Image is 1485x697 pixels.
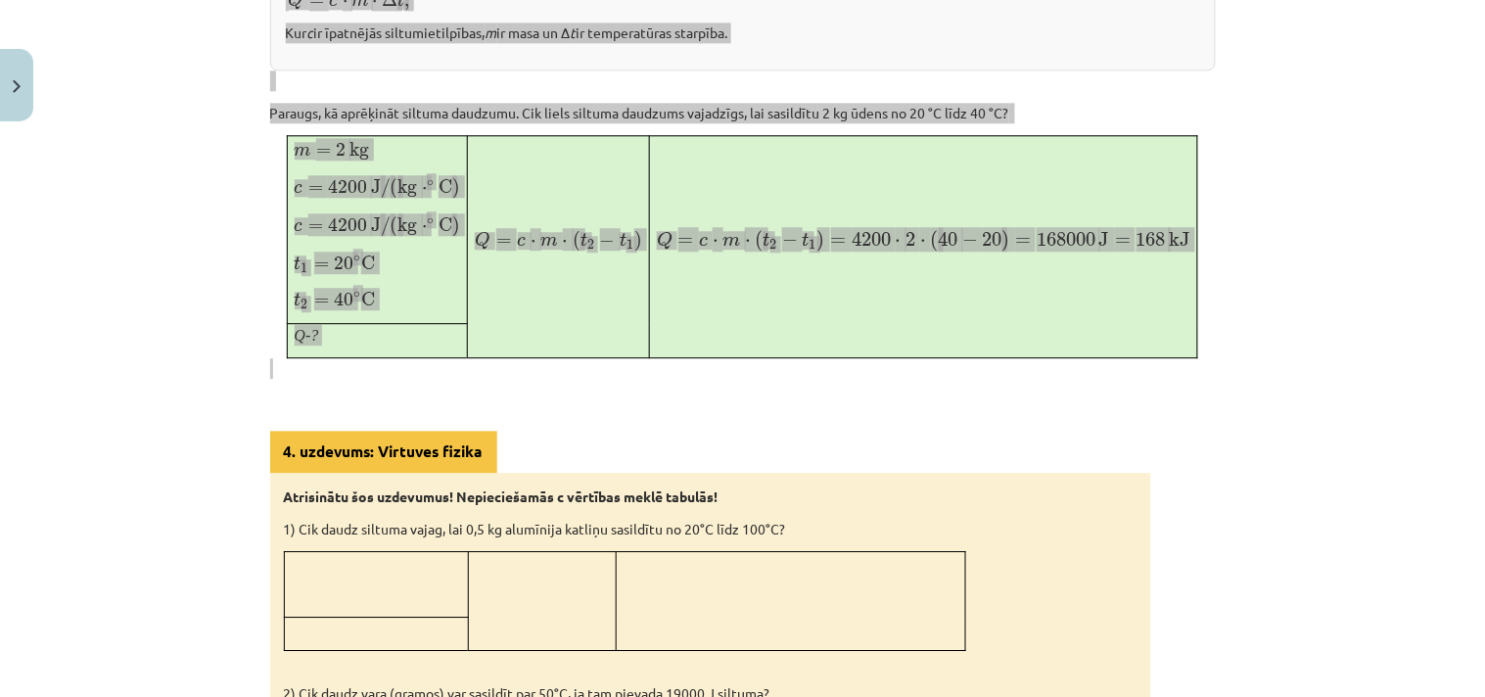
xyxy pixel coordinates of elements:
span: ( [756,231,764,252]
span: ⋅ [896,240,902,246]
span: m [723,237,741,247]
em: t [571,23,577,41]
span: J [371,179,381,194]
span: m [540,237,558,247]
span: t [620,233,626,247]
span: 20 [334,256,353,270]
span: − [962,234,978,249]
span: = [496,238,512,246]
strong: Atrisinātu šos uzdevumus! Nepieciešamās c vērtības meklē tabulās! [284,488,719,505]
span: 1 [810,239,816,250]
span: t [295,293,302,306]
span: ( [391,216,398,237]
span: ( [391,178,398,199]
span: 4200 [328,217,367,232]
span: ∘ [427,180,434,186]
span: 1 [302,263,308,273]
span: ) [452,216,460,237]
span: kg [398,217,418,236]
span: C [361,292,375,306]
span: c [295,222,303,232]
span: 2 [302,300,308,309]
span: 20 [983,232,1002,247]
span: m [295,147,311,157]
span: 168000 [1037,232,1095,247]
span: c [518,237,527,247]
span: J [1099,232,1110,247]
span: ∘ [353,292,360,298]
span: ( [931,231,939,252]
span: / [381,178,391,199]
span: t [803,233,810,247]
span: 168 [1137,232,1166,247]
p: 1) Cik daudz siltuma vajag, lai 0,5 kg alumīnija katliņu sasildītu no 20°C līdz 100°C? [284,519,1137,539]
span: = [308,223,323,231]
span: ( [573,231,580,252]
span: C [439,179,452,194]
span: c [295,184,303,194]
span: = [1015,238,1031,246]
span: 1 [626,239,633,250]
span: ) [817,231,825,252]
span: ⋅ [713,240,719,246]
span: = [831,238,847,246]
span: kg [398,179,418,198]
span: 4200 [852,232,891,247]
span: ) [634,231,642,252]
span: t [764,233,770,247]
p: Kur ir īpatnējās siltumietilpības, ir masa un Δ ir temperatūras starpība. [286,23,1200,43]
span: J [371,217,381,232]
span: c [699,237,708,247]
span: ) [1002,231,1010,252]
span: ⋅ [920,240,926,246]
strong: 4. uzdevums: Virtuves fizika [284,441,484,461]
span: = [1115,238,1131,246]
: Q [295,327,306,344]
span: − [782,234,798,249]
: ? [310,327,318,344]
span: kg [349,142,369,161]
span: ∘ [353,256,360,261]
span: 2 [587,239,594,250]
span: / [381,216,391,237]
span: ∘ [427,218,434,224]
span: ⋅ [422,187,427,193]
span: 40 [939,232,958,247]
span: = [316,148,331,156]
span: kJ [1169,232,1190,247]
span: 2 [905,232,915,247]
em: c [307,23,314,41]
em: m [486,23,497,41]
span: t [580,233,587,247]
span: C [439,217,452,232]
span: Q [657,231,673,251]
span: ⋅ [563,240,569,246]
span: t [295,256,302,270]
span: 2 [770,239,777,250]
: - [305,327,310,344]
span: C [361,256,375,270]
span: Q [475,231,490,250]
span: = [308,185,323,193]
span: ⋅ [422,225,427,231]
span: ⋅ [745,240,751,246]
span: = [314,298,329,305]
span: − [600,234,616,248]
span: = [678,238,694,246]
span: = [314,261,329,269]
span: 4200 [328,179,367,194]
span: 2 [336,143,346,157]
img: icon-close-lesson-0947bae3869378f0d4975bcd49f059093ad1ed9edebbc8119c70593378902aed.svg [13,80,21,93]
span: 40 [334,292,353,306]
span: ⋅ [531,240,536,246]
p: Paraugs, kā aprēķināt siltuma daudzumu. Cik liels siltuma daudzums vajadzīgs, lai sasildītu 2 kg ... [270,103,1216,123]
span: ) [452,178,460,199]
